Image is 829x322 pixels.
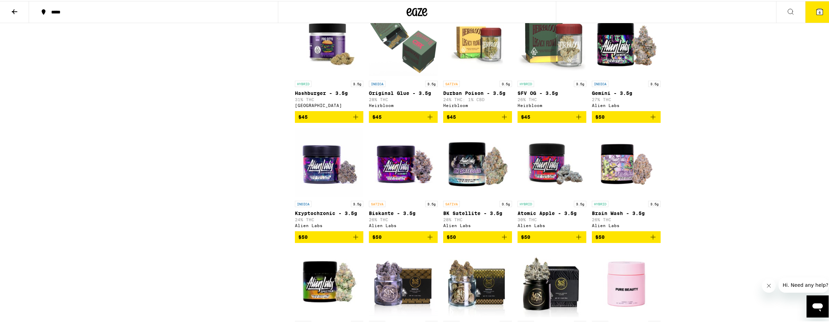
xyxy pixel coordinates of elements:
span: $45 [372,113,382,119]
img: Heirbloom - SFV OG - 3.5g [518,7,586,76]
div: Alien Labs [592,222,661,227]
p: SATIVA [443,200,460,206]
a: Open page for Kryptochronic - 3.5g from Alien Labs [295,127,364,230]
button: Add to bag [592,230,661,242]
a: Open page for Original Glue - 3.5g from Heirbloom [369,7,438,110]
p: 3.5g [425,200,438,206]
img: Heirbloom - Durban Poison - 3.5g [443,7,512,76]
button: Add to bag [518,110,586,122]
p: 3.5g [574,200,586,206]
span: $45 [298,113,308,119]
span: $50 [298,233,308,239]
p: HYBRID [592,200,608,206]
button: Add to bag [369,110,438,122]
p: Original Glue - 3.5g [369,89,438,95]
p: 24% THC [295,216,364,221]
img: Alien Labs - BK Satellite - 3.5g [443,127,512,196]
p: 3.5g [648,200,661,206]
p: INDICA [592,80,608,86]
p: 3.5g [351,80,363,86]
p: 26% THC [592,216,661,221]
img: Alien Labs - Kryptochronic - 3.5g [295,127,364,196]
p: 26% THC [518,96,586,101]
span: 6 [819,9,821,13]
p: 3.5g [425,80,438,86]
p: 24% THC: 1% CBD [443,96,512,101]
button: Add to bag [518,230,586,242]
a: Open page for Gemini - 3.5g from Alien Labs [592,7,661,110]
span: $50 [521,233,530,239]
span: $45 [521,113,530,119]
img: Alien Labs - Brain Wash - 3.5g [592,127,661,196]
span: $50 [595,113,605,119]
img: Fog City Farms - Hashburger - 3.5g [295,7,364,76]
div: Alien Labs [295,222,364,227]
p: Durban Poison - 3.5g [443,89,512,95]
p: HYBRID [518,80,534,86]
p: SFV OG - 3.5g [518,89,586,95]
img: Heirbloom - Original Glue - 3.5g [369,7,438,76]
span: $45 [447,113,456,119]
span: $50 [372,233,382,239]
button: Add to bag [295,110,364,122]
p: 31% THC [295,96,364,101]
img: Alien Labs - Atomic Apple - 3.5g [518,127,586,196]
img: Alien Labs - Zpectrum - 3.5g [295,247,364,316]
img: Maven Genetics - Sour Sangria - 3.5g [443,247,512,316]
p: 3.5g [351,200,363,206]
button: Add to bag [295,230,364,242]
p: 26% THC [369,216,438,221]
span: $50 [447,233,456,239]
a: Open page for Durban Poison - 3.5g from Heirbloom [443,7,512,110]
p: HYBRID [518,200,534,206]
iframe: Close message [762,278,776,292]
iframe: Button to launch messaging window [807,294,829,316]
div: Heirbloom [369,102,438,107]
p: 30% THC [518,216,586,221]
p: 3.5g [648,80,661,86]
div: [GEOGRAPHIC_DATA] [295,102,364,107]
img: Maven Genetics - Prizm - 3.5g [369,247,438,316]
p: HYBRID [295,80,311,86]
iframe: Message from company [779,276,829,292]
button: Add to bag [443,110,512,122]
p: 3.5g [574,80,586,86]
a: Open page for Biskante - 3.5g from Alien Labs [369,127,438,230]
a: Open page for Atomic Apple - 3.5g from Alien Labs [518,127,586,230]
p: 28% THC [369,96,438,101]
div: Alien Labs [592,102,661,107]
div: Alien Labs [369,222,438,227]
span: $50 [595,233,605,239]
img: Alien Labs - Gemini - 3.5g [592,7,661,76]
button: Add to bag [592,110,661,122]
a: Open page for SFV OG - 3.5g from Heirbloom [518,7,586,110]
p: 28% THC [443,216,512,221]
p: SATIVA [443,80,460,86]
a: Open page for Hashburger - 3.5g from Fog City Farms [295,7,364,110]
p: 27% THC [592,96,661,101]
div: Heirbloom [518,102,586,107]
p: SATIVA [369,200,385,206]
button: Add to bag [443,230,512,242]
p: Biskante - 3.5g [369,209,438,215]
div: Heirbloom [443,102,512,107]
button: Add to bag [369,230,438,242]
img: Pure Beauty - Sea Star - 3.5g [592,247,661,316]
p: 3.5g [500,200,512,206]
p: Hashburger - 3.5g [295,89,364,95]
p: 3.5g [500,80,512,86]
img: Alien Labs - Biskante - 3.5g [369,127,438,196]
p: Kryptochronic - 3.5g [295,209,364,215]
p: INDICA [295,200,311,206]
a: Open page for BK Satellite - 3.5g from Alien Labs [443,127,512,230]
p: Brain Wash - 3.5g [592,209,661,215]
p: INDICA [369,80,385,86]
a: Open page for Brain Wash - 3.5g from Alien Labs [592,127,661,230]
p: Atomic Apple - 3.5g [518,209,586,215]
div: Alien Labs [518,222,586,227]
img: Maven Genetics - FKAFL - 3.5g [518,247,586,316]
div: Alien Labs [443,222,512,227]
p: BK Satellite - 3.5g [443,209,512,215]
p: Gemini - 3.5g [592,89,661,95]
